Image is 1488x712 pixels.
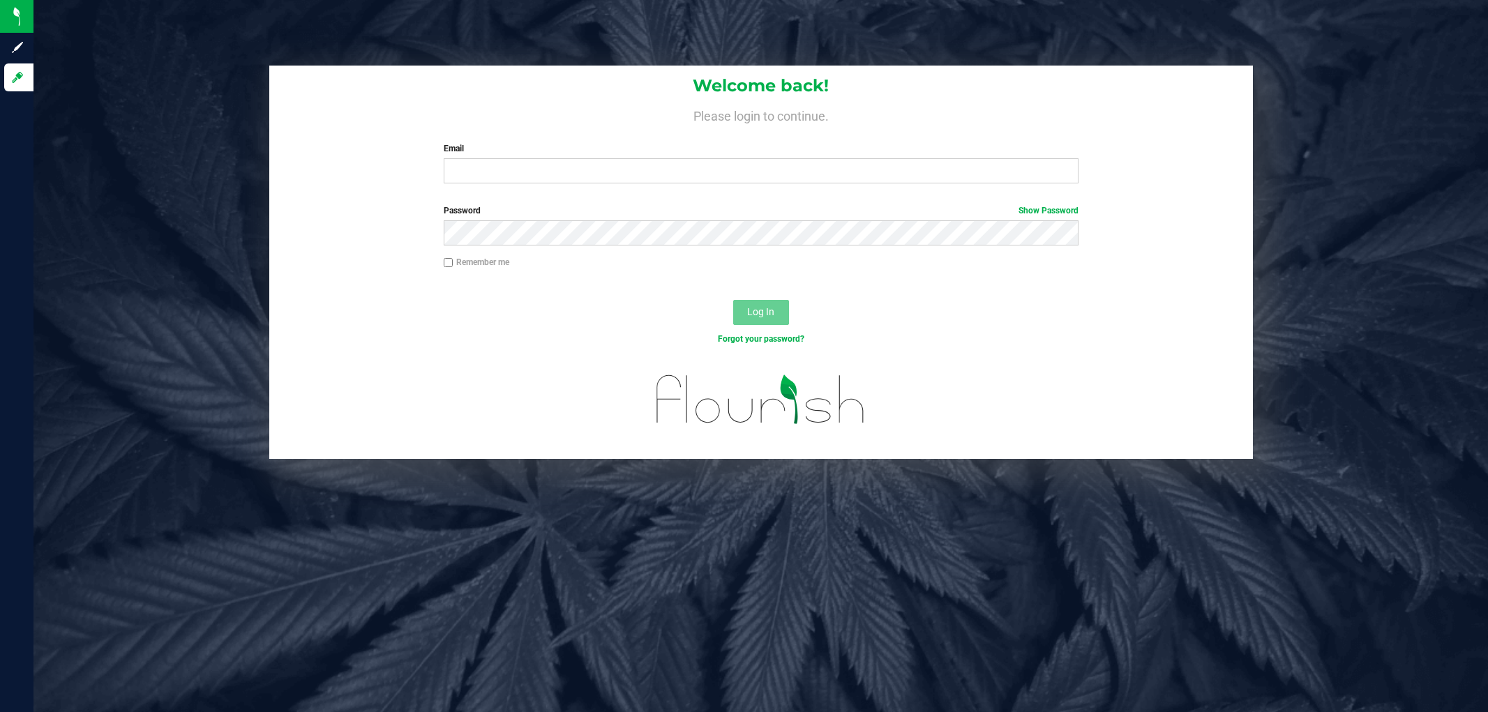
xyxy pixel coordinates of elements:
[10,70,24,84] inline-svg: Log in
[444,206,481,215] span: Password
[269,77,1253,95] h1: Welcome back!
[269,106,1253,123] h4: Please login to continue.
[1019,206,1079,215] a: Show Password
[733,300,789,325] button: Log In
[444,256,509,268] label: Remember me
[747,306,774,317] span: Log In
[444,142,1079,155] label: Email
[718,334,804,344] a: Forgot your password?
[444,258,453,268] input: Remember me
[638,360,884,439] img: flourish_logo.svg
[10,40,24,54] inline-svg: Sign up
